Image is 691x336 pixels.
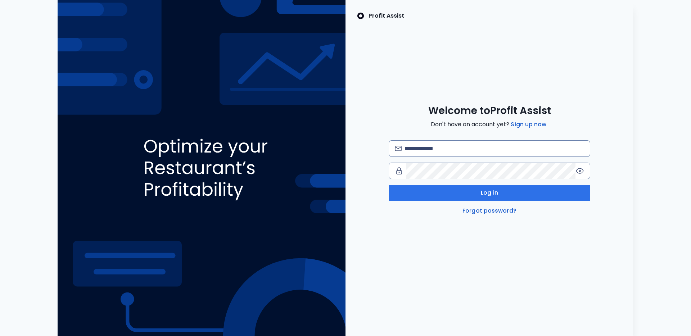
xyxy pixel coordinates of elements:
[461,206,518,215] a: Forgot password?
[395,146,402,151] img: email
[431,120,548,129] span: Don't have an account yet?
[509,120,548,129] a: Sign up now
[428,104,551,117] span: Welcome to Profit Assist
[389,185,590,201] button: Log in
[481,189,498,197] span: Log in
[357,12,364,20] img: SpotOn Logo
[369,12,404,20] p: Profit Assist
